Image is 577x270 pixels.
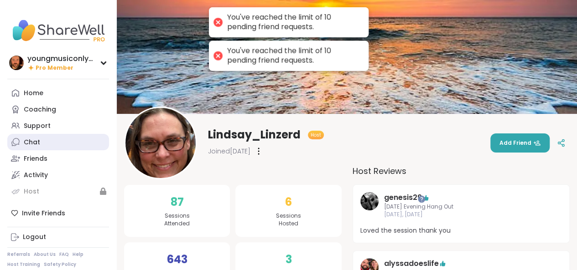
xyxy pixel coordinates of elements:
[7,205,109,221] div: Invite Friends
[311,132,321,138] span: Host
[125,108,196,178] img: Lindsay_Linzerd
[24,187,39,196] div: Host
[7,229,109,245] a: Logout
[164,212,190,228] span: Sessions Attended
[384,203,539,211] span: [DATE] Evening Hang Out
[7,183,109,199] a: Host
[285,194,292,210] span: 6
[418,195,425,203] iframe: Spotlight
[73,251,83,258] a: Help
[34,251,56,258] a: About Us
[285,251,291,268] span: 3
[24,138,40,147] div: Chat
[384,211,539,219] span: [DATE], [DATE]
[23,233,46,242] div: Logout
[7,117,109,134] a: Support
[360,226,562,235] span: Loved the session thank you
[276,212,301,228] span: Sessions Hosted
[384,258,439,269] a: alyssadoeslife
[7,85,109,101] a: Home
[208,127,301,142] span: Lindsay_Linzerd
[24,89,43,98] div: Home
[7,150,109,167] a: Friends
[24,105,56,114] div: Coaching
[36,64,73,72] span: Pro Member
[7,134,109,150] a: Chat
[490,133,550,153] button: Add Friend
[360,192,379,210] img: genesis29
[171,194,184,210] span: 87
[7,251,30,258] a: Referrals
[9,56,24,70] img: youngmusiconlypage
[7,167,109,183] a: Activity
[59,251,69,258] a: FAQ
[7,101,109,117] a: Coaching
[44,261,76,268] a: Safety Policy
[360,192,379,219] a: genesis29
[24,171,48,180] div: Activity
[24,154,47,163] div: Friends
[227,46,359,66] div: You've reached the limit of 10 pending friend requests.
[7,15,109,46] img: ShareWell Nav Logo
[384,192,422,203] a: genesis29
[7,261,40,268] a: Host Training
[227,13,359,32] div: You've reached the limit of 10 pending friend requests.
[27,54,96,64] div: youngmusiconlypage
[499,139,541,147] span: Add Friend
[167,251,187,268] span: 643
[24,122,51,131] div: Support
[208,147,250,156] span: Joined [DATE]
